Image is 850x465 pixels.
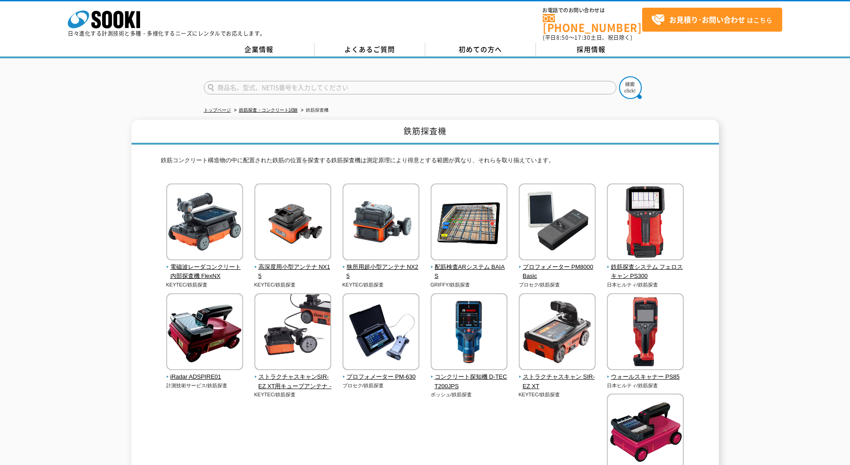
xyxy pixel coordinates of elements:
[315,43,425,56] a: よくあるご質問
[574,33,591,42] span: 17:30
[519,364,596,391] a: ストラクチャスキャン SIR-EZ XT
[166,372,244,382] span: iRadar ADSPIRE01
[651,13,772,27] span: はこちら
[519,281,596,289] p: プロセク/鉄筋探査
[431,293,507,372] img: コンクリート探知機 D-TECT200JPS
[519,254,596,281] a: プロフォメーター PM8000Basic
[166,364,244,382] a: iRadar ADSPIRE01
[166,183,243,263] img: 電磁波レーダコンクリート内部探査機 FlexNX
[669,14,745,25] strong: お見積り･お問い合わせ
[166,281,244,289] p: KEYTEC/鉄筋探査
[519,372,596,391] span: ストラクチャスキャン SIR-EZ XT
[607,281,684,289] p: 日本ヒルティ/鉄筋探査
[343,364,420,382] a: プロフォメーター PM-630
[343,254,420,281] a: 狭所用超小型アンテナ NX25
[254,364,332,391] a: ストラクチャスキャンSIR-EZ XT用キューブアンテナ -
[166,254,244,281] a: 電磁波レーダコンクリート内部探査機 FlexNX
[519,263,596,282] span: プロフォメーター PM8000Basic
[431,364,508,391] a: コンクリート探知機 D-TECT200JPS
[299,106,329,115] li: 鉄筋探査機
[431,372,508,391] span: コンクリート探知機 D-TECT200JPS
[431,281,508,289] p: GRIFFY/鉄筋探査
[543,14,642,33] a: [PHONE_NUMBER]
[519,391,596,399] p: KEYTEC/鉄筋探査
[343,263,420,282] span: 狭所用超小型アンテナ NX25
[161,156,690,170] p: 鉄筋コンクリート構造物の中に配置された鉄筋の位置を探査する鉄筋探査機は測定原理により得意とする範囲が異なり、それらを取り揃えています。
[556,33,569,42] span: 8:50
[166,263,244,282] span: 電磁波レーダコンクリート内部探査機 FlexNX
[343,293,419,372] img: プロフォメーター PM-630
[343,372,420,382] span: プロフォメーター PM-630
[519,183,596,263] img: プロフォメーター PM8000Basic
[254,183,331,263] img: 高深度用小型アンテナ NX15
[536,43,647,56] a: 採用情報
[607,254,684,281] a: 鉄筋探査システム フェロスキャン PS300
[343,183,419,263] img: 狭所用超小型アンテナ NX25
[68,31,266,36] p: 日々進化する計測技術と多種・多様化するニーズにレンタルでお応えします。
[254,391,332,399] p: KEYTEC/鉄筋探査
[204,108,231,113] a: トップページ
[607,263,684,282] span: 鉄筋探査システム フェロスキャン PS300
[642,8,782,32] a: お見積り･お問い合わせはこちら
[343,382,420,390] p: プロセク/鉄筋探査
[239,108,298,113] a: 鉄筋探査・コンクリート試験
[254,263,332,282] span: 高深度用小型アンテナ NX15
[204,81,616,94] input: 商品名、型式、NETIS番号を入力してください
[254,372,332,391] span: ストラクチャスキャンSIR-EZ XT用キューブアンテナ -
[254,281,332,289] p: KEYTEC/鉄筋探査
[343,281,420,289] p: KEYTEC/鉄筋探査
[254,293,331,372] img: ストラクチャスキャンSIR-EZ XT用キューブアンテナ -
[459,44,502,54] span: 初めての方へ
[607,183,684,263] img: 鉄筋探査システム フェロスキャン PS300
[166,293,243,372] img: iRadar ADSPIRE01
[543,33,632,42] span: (平日 ～ 土日、祝日除く)
[131,120,719,145] h1: 鉄筋探査機
[425,43,536,56] a: 初めての方へ
[431,391,508,399] p: ボッシュ/鉄筋探査
[431,263,508,282] span: 配筋検査ARシステム BAIAS
[519,293,596,372] img: ストラクチャスキャン SIR-EZ XT
[431,254,508,281] a: 配筋検査ARシステム BAIAS
[607,293,684,372] img: ウォールスキャナー PS85
[619,76,642,99] img: btn_search.png
[254,254,332,281] a: 高深度用小型アンテナ NX15
[166,382,244,390] p: 計測技術サービス/鉄筋探査
[204,43,315,56] a: 企業情報
[543,8,642,13] span: お電話でのお問い合わせは
[607,364,684,382] a: ウォールスキャナー PS85
[431,183,507,263] img: 配筋検査ARシステム BAIAS
[607,372,684,382] span: ウォールスキャナー PS85
[607,382,684,390] p: 日本ヒルティ/鉄筋探査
